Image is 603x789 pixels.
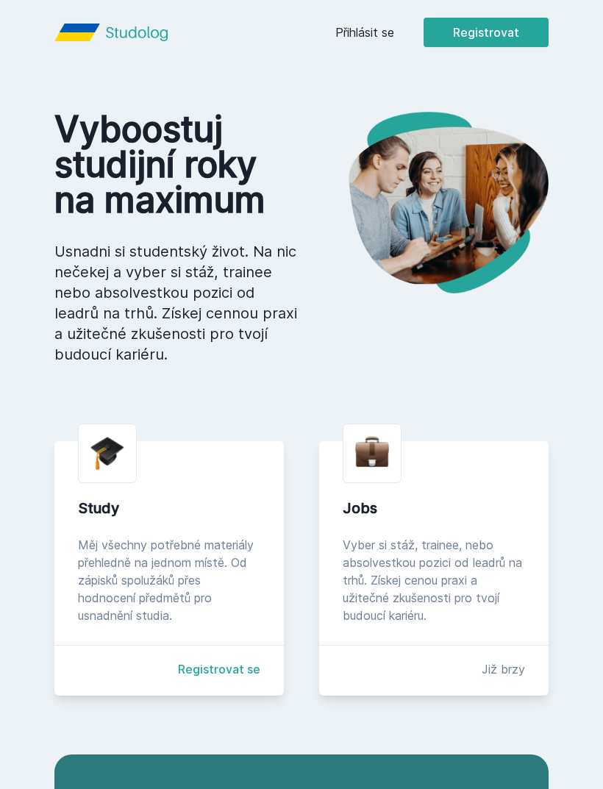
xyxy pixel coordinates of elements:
p: Usnadni si studentský život. Na nic nečekej a vyber si stáž, trainee nebo absolvestkou pozici od ... [54,241,301,365]
button: Registrovat [424,18,549,47]
div: Jobs [343,498,525,518]
div: Study [78,498,260,518]
div: Vyber si stáž, trainee, nebo absolvestkou pozici od leadrů na trhů. Získej cenou praxi a užitečné... [343,536,525,624]
a: Přihlásit se [335,24,394,41]
div: Měj všechny potřebné materiály přehledně na jednom místě. Od zápisků spolužáků přes hodnocení pře... [78,536,260,624]
img: briefcase.png [355,433,389,471]
div: Již brzy [482,660,525,678]
a: Registrovat se [178,660,260,678]
h1: Vyboostuj studijní roky na maximum [54,112,301,218]
img: graduation-cap.png [90,436,124,471]
img: hero.png [301,112,549,293]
